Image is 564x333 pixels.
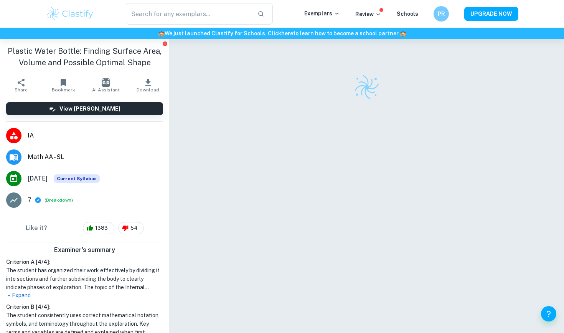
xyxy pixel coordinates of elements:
[15,87,28,93] span: Share
[464,7,518,21] button: UPGRADE NOW
[6,292,163,300] p: Expand
[355,10,381,18] p: Review
[162,41,168,46] button: Report issue
[2,29,562,38] h6: We just launched Clastify for Schools. Click to learn how to become a school partner.
[127,75,169,96] button: Download
[102,78,110,87] img: AI Assistant
[437,10,446,18] h6: PR
[400,30,406,36] span: 🏫
[6,303,163,311] h6: Criterion B [ 4 / 4 ]:
[92,87,120,93] span: AI Assistant
[91,224,112,232] span: 1383
[54,174,100,183] div: This exemplar is based on the current syllabus. Feel free to refer to it for inspiration/ideas wh...
[6,266,163,292] h1: The student has organized their work effectively by dividing it into sections and further subdivi...
[28,195,31,205] p: 7
[397,11,418,17] a: Schools
[541,306,556,321] button: Help and Feedback
[83,222,114,234] div: 1383
[3,245,166,255] h6: Examiner's summary
[59,104,120,113] h6: View [PERSON_NAME]
[85,75,127,96] button: AI Assistant
[28,131,163,140] span: IA
[126,224,142,232] span: 54
[45,197,73,204] span: ( )
[434,6,449,22] button: PR
[118,222,144,234] div: 54
[6,258,163,266] h6: Criterion A [ 4 / 4 ]:
[353,74,380,101] img: Clastify logo
[6,102,163,115] button: View [PERSON_NAME]
[281,30,293,36] a: here
[304,9,340,18] p: Exemplars
[46,197,71,204] button: Breakdown
[46,6,94,22] img: Clastify logo
[158,30,165,36] span: 🏫
[126,3,251,25] input: Search for any exemplars...
[54,174,100,183] span: Current Syllabus
[137,87,159,93] span: Download
[26,224,47,233] h6: Like it?
[6,45,163,68] h1: Plastic Water Bottle: Finding Surface Area, Volume and Possible Optimal Shape
[52,87,75,93] span: Bookmark
[28,152,163,162] span: Math AA - SL
[42,75,84,96] button: Bookmark
[28,174,48,183] span: [DATE]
